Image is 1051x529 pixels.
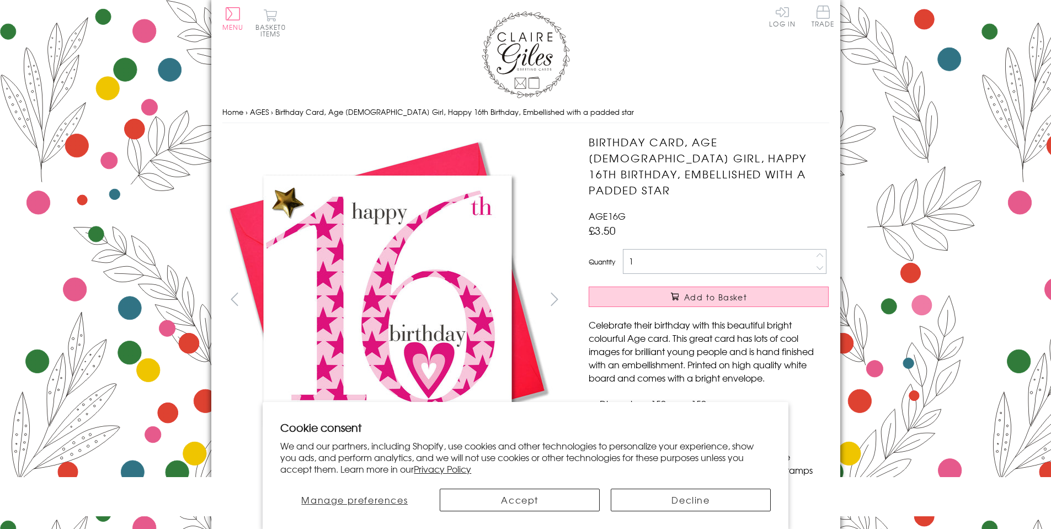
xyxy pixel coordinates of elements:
img: Birthday Card, Age 16 Girl, Happy 16th Birthday, Embellished with a padded star [222,134,553,465]
span: 0 items [260,22,286,39]
span: AGE16G [589,209,626,223]
span: Trade [812,6,835,27]
button: Add to Basket [589,287,829,307]
a: Trade [812,6,835,29]
img: Claire Giles Greetings Cards [482,11,570,98]
span: Manage preferences [301,493,408,506]
a: Privacy Policy [414,462,471,475]
p: Celebrate their birthday with this beautiful bright colourful Age card. This great card has lots ... [589,318,829,384]
label: Quantity [589,257,615,267]
span: Birthday Card, Age [DEMOGRAPHIC_DATA] Girl, Happy 16th Birthday, Embellished with a padded star [275,107,634,117]
h2: Cookie consent [280,420,771,435]
nav: breadcrumbs [222,101,829,124]
a: Home [222,107,243,117]
h1: Birthday Card, Age [DEMOGRAPHIC_DATA] Girl, Happy 16th Birthday, Embellished with a padded star [589,134,829,198]
a: Log In [769,6,796,27]
button: Manage preferences [280,489,429,511]
p: We and our partners, including Shopify, use cookies and other technologies to personalize your ex... [280,440,771,474]
button: Accept [440,489,600,511]
span: › [271,107,273,117]
button: next [542,287,567,311]
span: £3.50 [589,223,616,238]
span: Add to Basket [684,292,747,303]
button: Decline [611,489,771,511]
li: Dimensions: 150mm x 150mm [600,397,829,410]
button: Menu [222,7,244,30]
button: prev [222,287,247,311]
span: › [246,107,248,117]
span: Menu [222,22,244,32]
button: Basket0 items [255,9,286,37]
a: AGES [250,107,269,117]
